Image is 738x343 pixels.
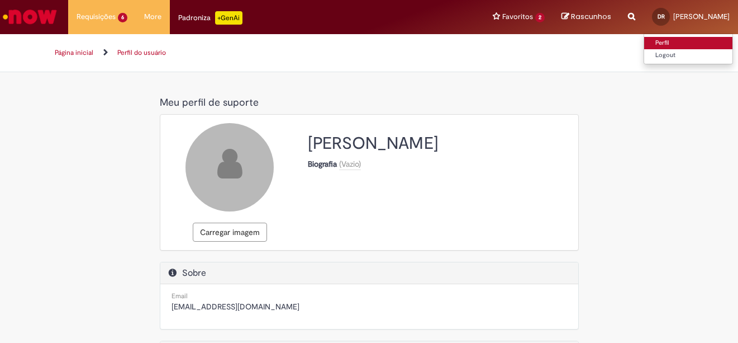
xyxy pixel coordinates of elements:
[172,302,299,312] span: [EMAIL_ADDRESS][DOMAIN_NAME]
[535,13,545,22] span: 2
[193,223,267,242] button: Carregar imagem
[117,48,166,57] a: Perfil do usuário
[308,134,570,153] h2: [PERSON_NAME]
[339,159,361,169] span: Biografia - (Vazio) - Pressione enter para editar
[644,49,732,62] a: Logout
[339,159,361,169] span: (Vazio)
[118,13,127,22] span: 6
[178,11,242,25] div: Padroniza
[308,159,339,169] strong: Biografia
[644,37,732,49] a: Perfil
[658,13,665,20] span: DR
[172,292,188,300] small: Email
[1,6,59,28] img: ServiceNow
[77,11,116,22] span: Requisições
[144,11,161,22] span: More
[571,11,611,22] span: Rascunhos
[169,268,570,279] h2: Sobre
[502,11,533,22] span: Favoritos
[673,12,730,21] span: [PERSON_NAME]
[51,43,470,63] ul: Trilhas de página
[561,12,611,22] a: Rascunhos
[215,11,242,25] p: +GenAi
[160,96,259,109] span: Meu perfil de suporte
[55,48,93,57] a: Página inicial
